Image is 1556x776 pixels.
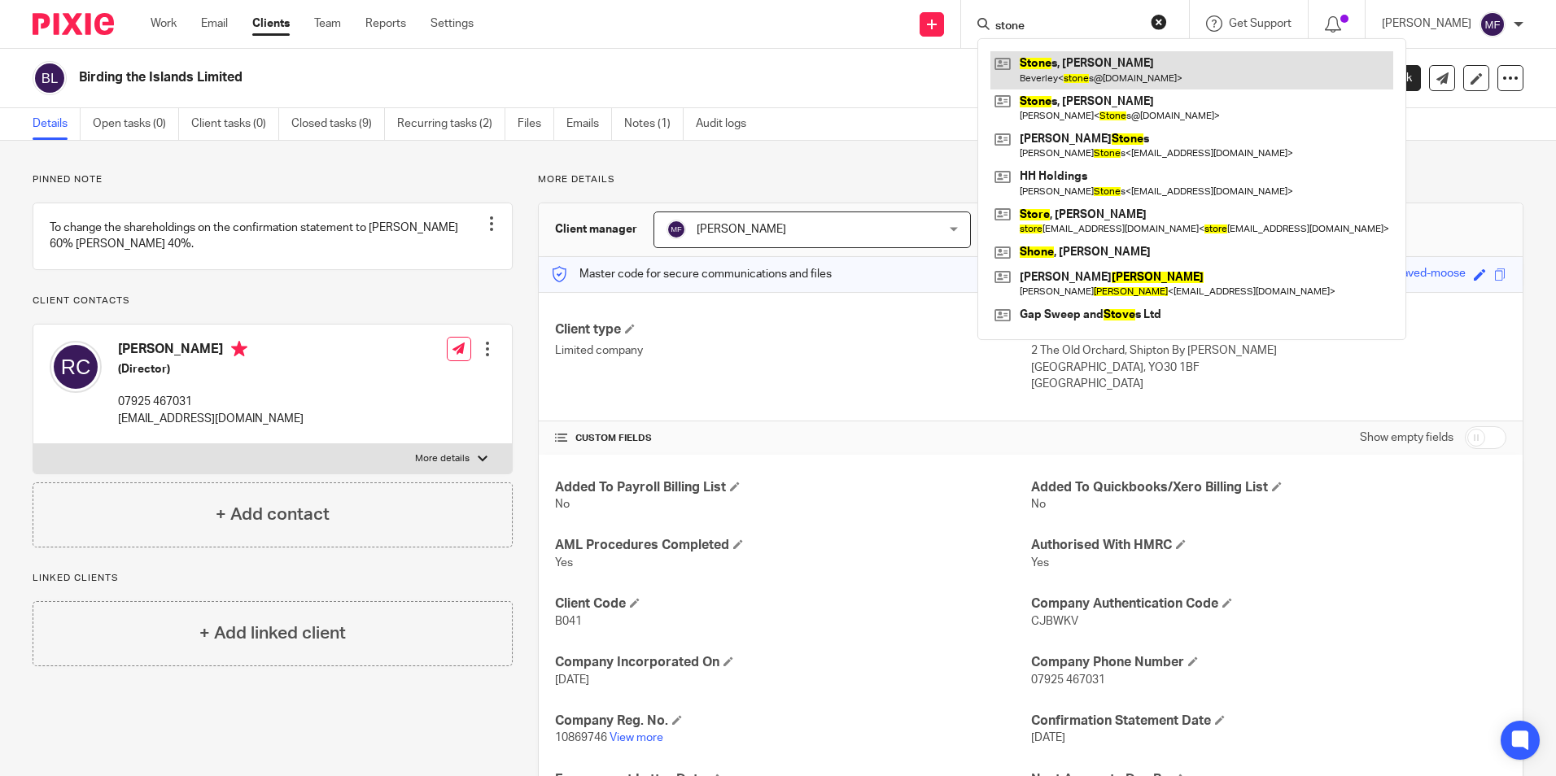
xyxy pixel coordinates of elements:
[1031,595,1506,613] h4: Company Authentication Code
[555,557,573,569] span: Yes
[118,394,304,410] p: 07925 467031
[33,173,513,186] p: Pinned note
[1031,713,1506,730] h4: Confirmation Statement Date
[667,220,686,239] img: svg%3E
[555,674,589,686] span: [DATE]
[1229,18,1292,29] span: Get Support
[1031,342,1506,359] p: 2 The Old Orchard, Shipton By [PERSON_NAME]
[555,732,607,743] span: 10869746
[431,15,474,32] a: Settings
[314,15,341,32] a: Team
[610,732,663,743] a: View more
[518,108,554,140] a: Files
[1031,360,1506,376] p: [GEOGRAPHIC_DATA], YO30 1BF
[216,502,330,527] h4: + Add contact
[696,108,758,140] a: Audit logs
[555,595,1030,613] h4: Client Code
[33,294,513,307] p: Client contacts
[252,15,290,32] a: Clients
[397,108,505,140] a: Recurring tasks (2)
[231,341,247,357] i: Primary
[555,713,1030,730] h4: Company Reg. No.
[555,654,1030,671] h4: Company Incorporated On
[118,411,304,427] p: [EMAIL_ADDRESS][DOMAIN_NAME]
[1480,11,1506,37] img: svg%3E
[1031,732,1065,743] span: [DATE]
[994,20,1140,34] input: Search
[1360,429,1453,446] label: Show empty fields
[151,15,177,32] a: Work
[415,452,470,465] p: More details
[1031,499,1046,510] span: No
[199,621,346,646] h4: + Add linked client
[624,108,684,140] a: Notes (1)
[555,537,1030,554] h4: AML Procedures Completed
[1031,616,1078,627] span: CJBWKV
[566,108,612,140] a: Emails
[1031,376,1506,392] p: [GEOGRAPHIC_DATA]
[33,13,114,35] img: Pixie
[555,499,570,510] span: No
[555,616,582,627] span: B041
[79,69,1057,86] h2: Birding the Islands Limited
[191,108,279,140] a: Client tasks (0)
[555,321,1030,338] h4: Client type
[93,108,179,140] a: Open tasks (0)
[555,479,1030,496] h4: Added To Payroll Billing List
[555,432,1030,445] h4: CUSTOM FIELDS
[551,266,832,282] p: Master code for secure communications and files
[555,342,1030,359] p: Limited company
[118,361,304,377] h5: (Director)
[33,572,513,585] p: Linked clients
[33,61,67,95] img: svg%3E
[697,224,786,235] span: [PERSON_NAME]
[1031,479,1506,496] h4: Added To Quickbooks/Xero Billing List
[1031,557,1049,569] span: Yes
[538,173,1523,186] p: More details
[365,15,406,32] a: Reports
[201,15,228,32] a: Email
[50,341,102,393] img: svg%3E
[291,108,385,140] a: Closed tasks (9)
[555,221,637,238] h3: Client manager
[1151,14,1167,30] button: Clear
[1031,674,1105,686] span: 07925 467031
[33,108,81,140] a: Details
[1031,537,1506,554] h4: Authorised With HMRC
[1382,15,1471,32] p: [PERSON_NAME]
[118,341,304,361] h4: [PERSON_NAME]
[1031,654,1506,671] h4: Company Phone Number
